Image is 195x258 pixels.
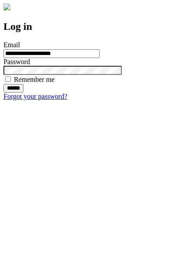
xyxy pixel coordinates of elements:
img: logo-4e3dc11c47720685a147b03b5a06dd966a58ff35d612b21f08c02c0306f2b779.png [3,3,10,10]
label: Remember me [14,76,55,83]
label: Password [3,58,30,65]
a: Forgot your password? [3,93,67,100]
label: Email [3,41,20,48]
h2: Log in [3,21,192,32]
